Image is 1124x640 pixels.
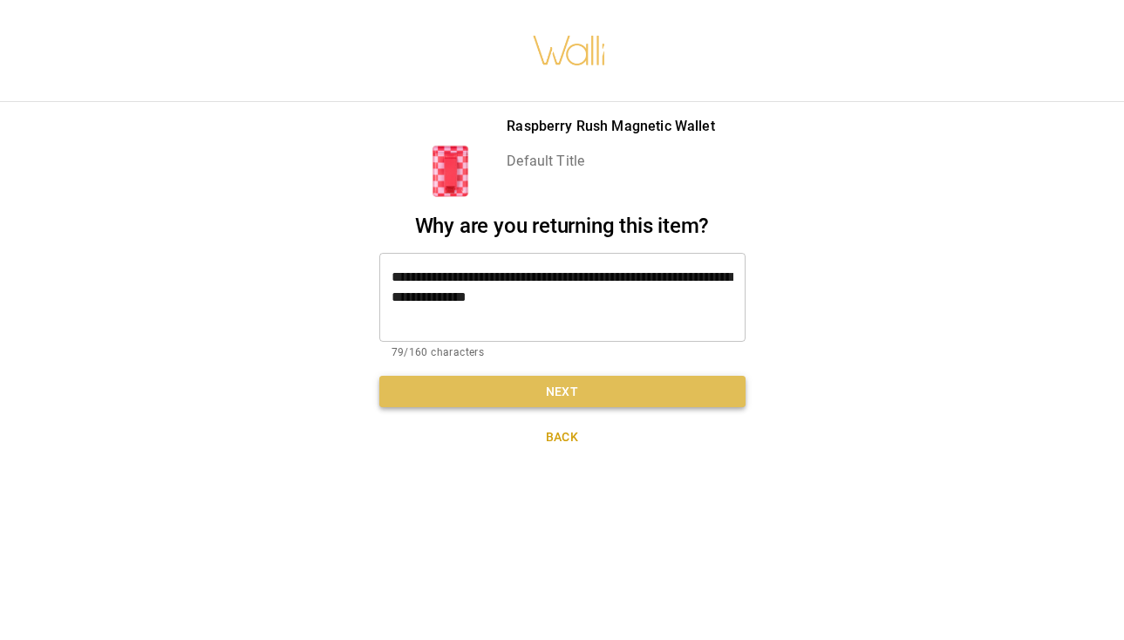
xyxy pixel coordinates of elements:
[532,13,607,88] img: walli-inc.myshopify.com
[379,376,746,408] button: Next
[379,214,746,239] h2: Why are you returning this item?
[392,344,733,362] p: 79/160 characters
[379,421,746,453] button: Back
[507,116,715,137] p: Raspberry Rush Magnetic Wallet
[507,151,715,172] p: Default Title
